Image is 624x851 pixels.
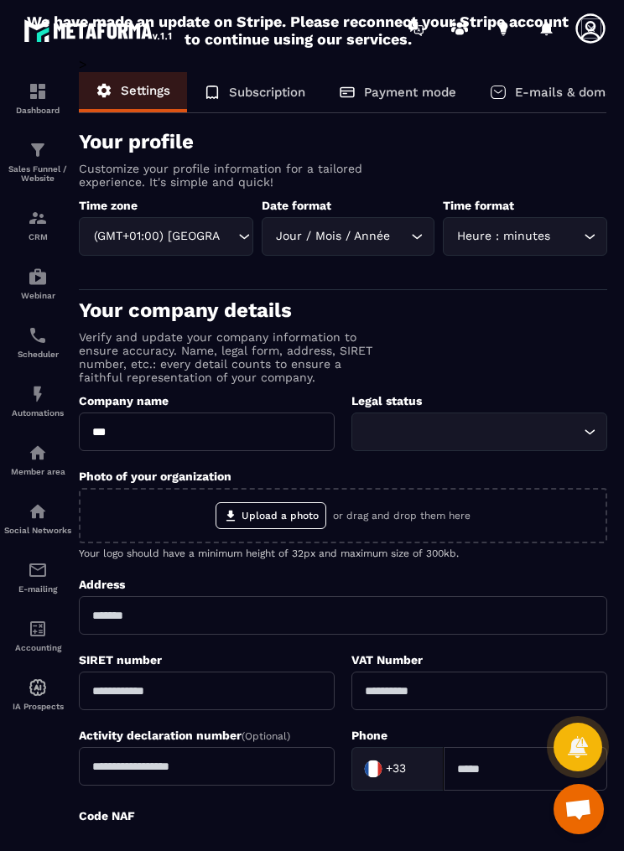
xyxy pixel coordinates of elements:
p: IA Prospects [4,702,71,711]
p: Settings [121,83,170,98]
label: Date format [262,199,331,212]
p: Webinar [4,291,71,300]
div: Search for option [443,217,607,256]
img: automations [28,443,48,463]
label: Upload a photo [216,502,326,529]
img: automations [28,384,48,404]
a: automationsautomationsWebinar [4,254,71,313]
p: or drag and drop them here [333,510,471,521]
img: scheduler [28,325,48,345]
label: Phone [351,729,387,742]
input: Search for option [409,756,426,781]
p: Customize your profile information for a tailored experience. It's simple and quick! [79,162,372,189]
p: CRM [4,232,71,241]
p: Payment mode [364,85,456,100]
label: VAT Number [351,653,423,667]
p: Sales Funnel / Website [4,164,71,183]
label: Code NAF [79,809,135,822]
label: Legal status [351,394,422,407]
img: social-network [28,501,48,521]
label: Activity declaration number [79,729,290,742]
h4: Your company details [79,298,607,322]
img: formation [28,81,48,101]
a: social-networksocial-networkSocial Networks [4,489,71,547]
p: Accounting [4,643,71,652]
img: automations [28,677,48,698]
label: Time zone [79,199,138,212]
span: (GMT+01:00) [GEOGRAPHIC_DATA] [90,227,221,246]
h2: We have made an update on Stripe. Please reconnect your Stripe account to continue using our serv... [23,13,573,48]
a: formationformationCRM [4,195,71,254]
img: accountant [28,619,48,639]
input: Search for option [221,227,234,246]
span: Heure : minutes [454,227,554,246]
a: schedulerschedulerScheduler [4,313,71,371]
p: Social Networks [4,526,71,535]
a: accountantaccountantAccounting [4,606,71,665]
label: SIRET number [79,653,162,667]
a: Ouvrir le chat [554,784,604,834]
p: Subscription [229,85,305,100]
input: Search for option [394,227,407,246]
p: E-mailing [4,584,71,594]
p: Your logo should have a minimum height of 32px and maximum size of 300kb. [79,547,607,559]
label: Time format [443,199,514,212]
label: Photo of your organization [79,470,231,483]
span: (Optional) [242,730,290,742]
div: Search for option [262,217,434,256]
a: emailemailE-mailing [4,547,71,606]
input: Search for option [362,423,580,441]
a: automationsautomationsMember area [4,430,71,489]
div: Search for option [351,747,444,791]
span: +33 [386,760,406,777]
label: Company name [79,394,169,407]
img: automations [28,267,48,287]
a: automationsautomationsAutomations [4,371,71,430]
a: formationformationSales Funnel / Website [4,127,71,195]
input: Search for option [554,227,580,246]
label: Address [79,578,125,591]
p: Dashboard [4,106,71,115]
div: Search for option [351,413,607,451]
img: Country Flag [356,752,390,786]
p: Automations [4,408,71,418]
h4: Your profile [79,130,607,153]
p: Verify and update your company information to ensure accuracy. Name, legal form, address, SIRET n... [79,330,372,384]
span: Jour / Mois / Année [273,227,394,246]
p: Member area [4,467,71,476]
p: Scheduler [4,350,71,359]
img: logo [23,15,174,45]
div: Search for option [79,217,253,256]
img: formation [28,208,48,228]
a: formationformationDashboard [4,69,71,127]
img: email [28,560,48,580]
img: formation [28,140,48,160]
